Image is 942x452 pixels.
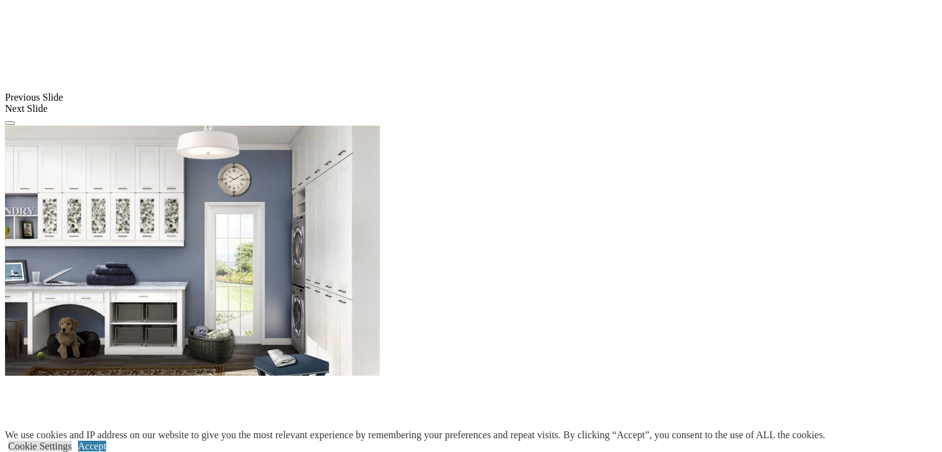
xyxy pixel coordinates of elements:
[5,103,937,114] div: Next Slide
[5,429,825,441] div: We use cookies and IP address on our website to give you the most relevant experience by remember...
[5,92,937,103] div: Previous Slide
[5,126,380,376] img: Banner for mobile view
[78,441,106,451] a: Accept
[5,121,15,125] button: Click here to pause slide show
[8,441,72,451] a: Cookie Settings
